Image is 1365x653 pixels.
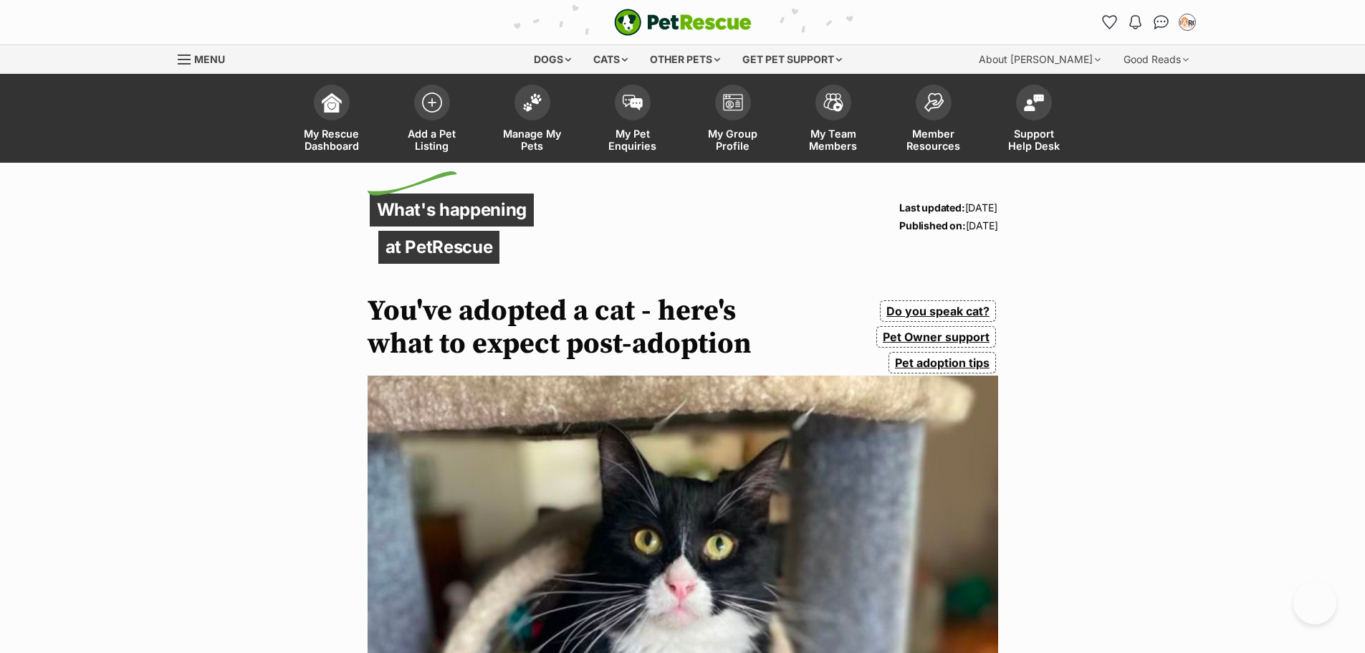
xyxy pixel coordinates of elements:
div: Get pet support [732,45,852,74]
img: logo-e224e6f780fb5917bec1dbf3a21bbac754714ae5b6737aabdf751b685950b380.svg [614,9,752,36]
ul: Account quick links [1098,11,1199,34]
span: Support Help Desk [1002,128,1066,152]
img: notifications-46538b983faf8c2785f20acdc204bb7945ddae34d4c08c2a6579f10ce5e182be.svg [1129,15,1141,29]
a: Pet adoption tips [889,352,995,373]
a: Add a Pet Listing [382,77,482,163]
button: My account [1176,11,1199,34]
span: Manage My Pets [500,128,565,152]
a: My Team Members [783,77,883,163]
a: Support Help Desk [984,77,1084,163]
span: My Pet Enquiries [600,128,665,152]
div: Good Reads [1113,45,1199,74]
a: Conversations [1150,11,1173,34]
p: What's happening [370,194,535,227]
div: Cats [583,45,638,74]
span: My Rescue Dashboard [300,128,364,152]
img: member-resources-icon-8e73f808a243e03378d46382f2149f9095a855e16c252ad45f914b54edf8863c.svg [924,92,944,112]
div: Other pets [640,45,730,74]
img: team-members-icon-5396bd8760b3fe7c0b43da4ab00e1e3bb1a5d9ba89233759b79545d2d3fc5d0d.svg [823,93,843,112]
a: Manage My Pets [482,77,583,163]
img: manage-my-pets-icon-02211641906a0b7f246fdf0571729dbe1e7629f14944591b6c1af311fb30b64b.svg [522,93,542,112]
img: group-profile-icon-3fa3cf56718a62981997c0bc7e787c4b2cf8bcc04b72c1350f741eb67cf2f40e.svg [723,94,743,111]
a: PetRescue [614,9,752,36]
a: Menu [178,45,235,71]
a: My Group Profile [683,77,783,163]
a: Favourites [1098,11,1121,34]
img: dashboard-icon-eb2f2d2d3e046f16d808141f083e7271f6b2e854fb5c12c21221c1fb7104beca.svg [322,92,342,113]
img: decorative flick [368,171,457,196]
img: help-desk-icon-fdf02630f3aa405de69fd3d07c3f3aa587a6932b1a1747fa1d2bba05be0121f9.svg [1024,94,1044,111]
strong: Published on: [899,219,965,232]
a: Pet Owner support [876,326,995,348]
strong: Last updated: [899,201,964,214]
span: Member Resources [901,128,966,152]
div: About [PERSON_NAME] [969,45,1111,74]
img: pet-enquiries-icon-7e3ad2cf08bfb03b45e93fb7055b45f3efa6380592205ae92323e6603595dc1f.svg [623,95,643,110]
button: Notifications [1124,11,1147,34]
iframe: Help Scout Beacon - Open [1293,581,1336,624]
img: Heidi McMahon profile pic [1180,15,1194,29]
p: at PetRescue [378,231,500,264]
a: Do you speak cat? [880,300,995,322]
span: My Group Profile [701,128,765,152]
img: chat-41dd97257d64d25036548639549fe6c8038ab92f7586957e7f3b1b290dea8141.svg [1154,15,1169,29]
span: Add a Pet Listing [400,128,464,152]
a: My Rescue Dashboard [282,77,382,163]
p: [DATE] [899,199,997,216]
div: Dogs [524,45,581,74]
img: add-pet-listing-icon-0afa8454b4691262ce3f59096e99ab1cd57d4a30225e0717b998d2c9b9846f56.svg [422,92,442,113]
a: Member Resources [883,77,984,163]
p: [DATE] [899,216,997,234]
h1: You've adopted a cat - here's what to expect post-adoption [368,295,777,361]
a: My Pet Enquiries [583,77,683,163]
span: My Team Members [801,128,866,152]
span: Menu [194,53,225,65]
